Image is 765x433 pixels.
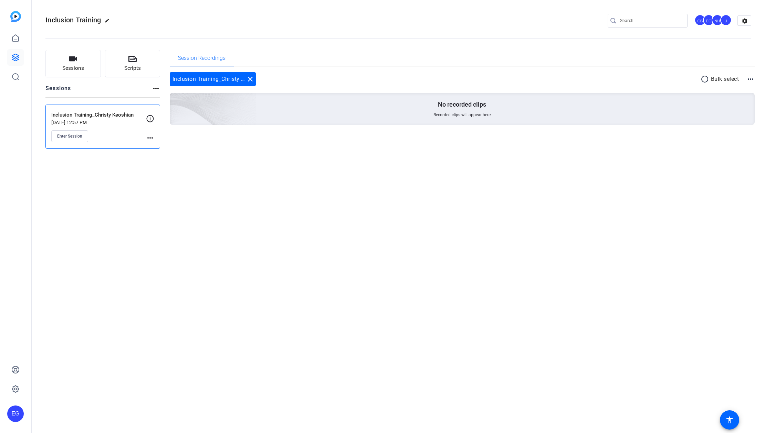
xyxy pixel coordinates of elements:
mat-icon: close [246,75,254,83]
p: Inclusion Training_Christy Keoshian [51,111,146,119]
div: CB [694,14,706,26]
div: EG [7,405,24,422]
ngx-avatar: jenn.rubin@airbnb.com [720,14,732,26]
span: Recorded clips will appear here [433,112,491,118]
p: [DATE] 12:57 PM [51,120,146,125]
div: NH [712,14,723,26]
mat-icon: more_horiz [146,134,154,142]
button: Sessions [45,50,101,77]
ngx-avatar: Chloe Badat [694,14,706,26]
div: Inclusion Training_Christy Keoshian [170,72,256,86]
div: EG [703,14,714,26]
mat-icon: edit [105,18,113,26]
span: Inclusion Training [45,16,101,24]
p: Bulk select [711,75,739,83]
mat-icon: more_horiz [746,75,755,83]
img: blue-gradient.svg [10,11,21,22]
p: No recorded clips [438,100,486,109]
mat-icon: settings [738,16,752,26]
img: embarkstudio-empty-session.png [93,25,257,174]
span: Session Recordings [178,55,226,61]
mat-icon: radio_button_unchecked [701,75,711,83]
h2: Sessions [45,84,71,97]
span: Sessions [62,64,84,72]
ngx-avatar: Erika Galeana [703,14,715,26]
mat-icon: more_horiz [152,84,160,93]
span: Scripts [124,64,141,72]
button: Scripts [105,50,160,77]
button: Enter Session [51,130,88,142]
span: Enter Session [57,133,82,139]
div: J [720,14,732,26]
mat-icon: accessibility [725,416,734,424]
ngx-avatar: Niki Hyde [712,14,724,26]
input: Search [620,17,682,25]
